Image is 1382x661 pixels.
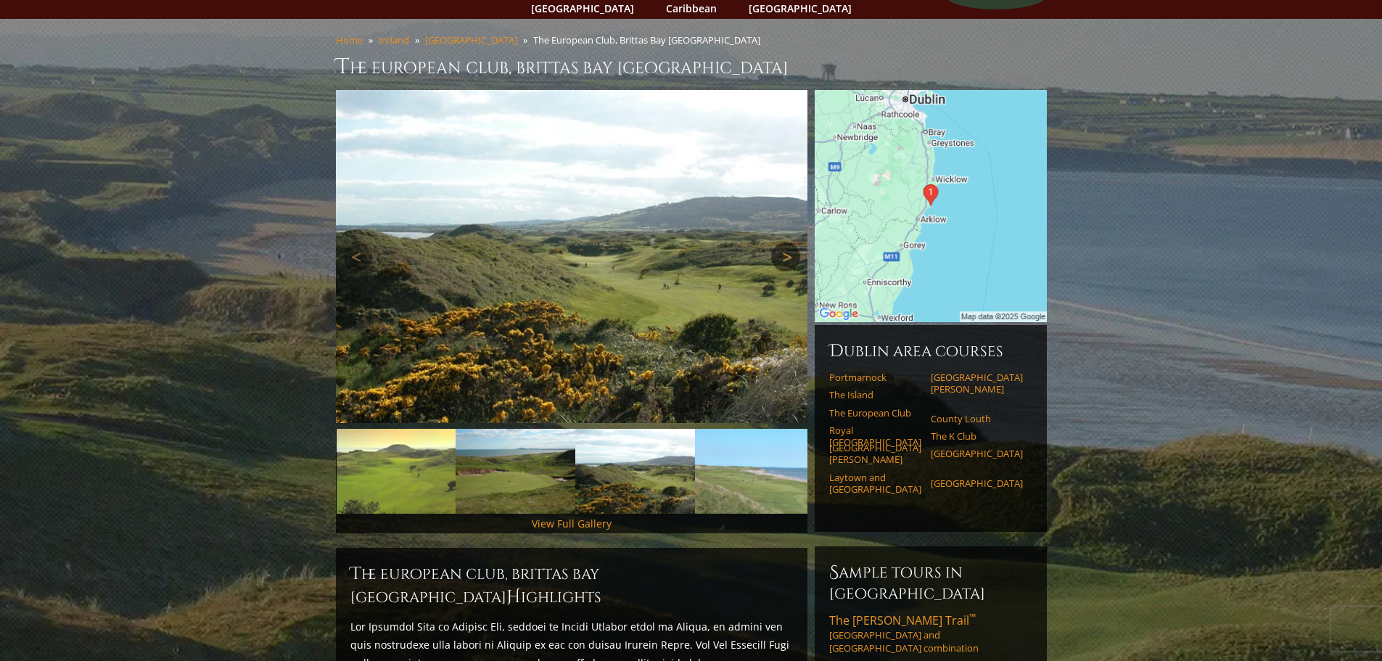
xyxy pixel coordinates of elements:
a: Home [336,33,363,46]
sup: ™ [969,611,976,623]
a: The European Club [829,407,921,419]
a: The [PERSON_NAME] Trail™[GEOGRAPHIC_DATA] and [GEOGRAPHIC_DATA] combination [829,612,1032,654]
a: The Island [829,389,921,401]
a: Laytown and [GEOGRAPHIC_DATA] [829,472,921,496]
a: Next [771,242,800,271]
a: [GEOGRAPHIC_DATA] [425,33,517,46]
a: Portmarnock [829,371,921,383]
a: [GEOGRAPHIC_DATA][PERSON_NAME] [829,442,921,466]
a: County Louth [931,413,1023,424]
a: [GEOGRAPHIC_DATA][PERSON_NAME] [931,371,1023,395]
h2: The European Club, Brittas Bay [GEOGRAPHIC_DATA] ighlights [350,562,793,609]
span: H [506,586,521,609]
a: Previous [343,242,372,271]
a: [GEOGRAPHIC_DATA] [931,477,1023,489]
a: The K Club [931,430,1023,442]
span: The [PERSON_NAME] Trail [829,612,976,628]
a: Royal [GEOGRAPHIC_DATA] [829,424,921,448]
h6: Sample Tours in [GEOGRAPHIC_DATA] [829,561,1032,604]
li: The European Club, Brittas Bay [GEOGRAPHIC_DATA] [533,33,766,46]
h6: Dublin Area Courses [829,340,1032,363]
a: View Full Gallery [532,517,612,530]
img: Google Map of The European Golf Club, Brittas Bay, Ireland [815,90,1047,322]
a: [GEOGRAPHIC_DATA] [931,448,1023,459]
a: Ireland [379,33,409,46]
h1: The European Club, Brittas Bay [GEOGRAPHIC_DATA] [336,52,1047,81]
